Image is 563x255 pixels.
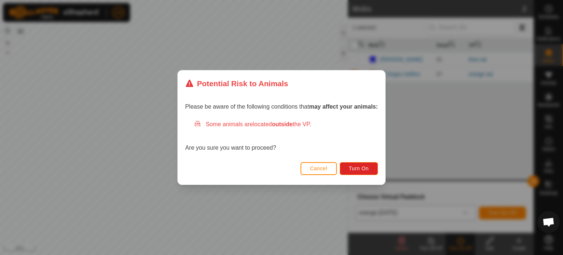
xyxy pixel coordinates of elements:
strong: may affect your animals: [309,103,378,110]
span: Cancel [310,165,327,171]
div: Potential Risk to Animals [185,78,288,89]
button: Turn On [340,162,378,175]
button: Cancel [301,162,337,175]
div: Some animals are [194,120,378,129]
span: located the VP. [253,121,311,127]
span: Please be aware of the following conditions that [185,103,378,110]
span: Turn On [349,165,369,171]
strong: outside [272,121,293,127]
div: Open chat [538,211,560,233]
div: Are you sure you want to proceed? [185,120,378,152]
